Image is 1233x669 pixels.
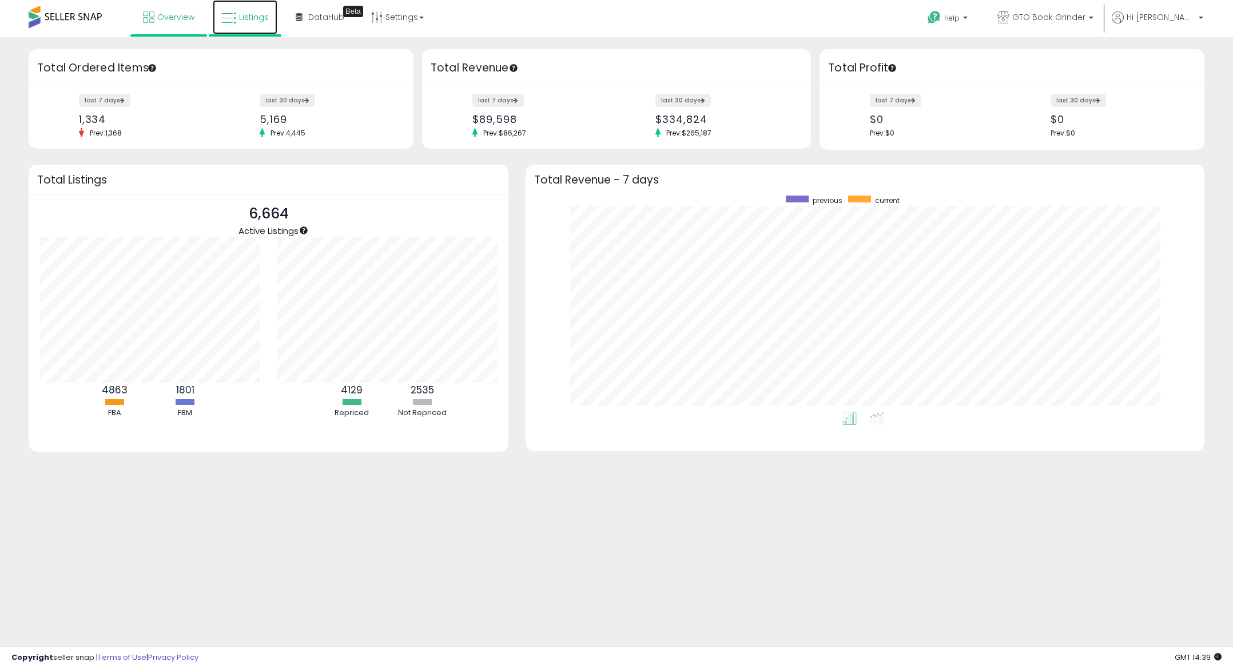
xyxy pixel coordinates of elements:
b: 4129 [341,383,363,397]
span: Hi [PERSON_NAME] [1127,11,1195,23]
label: last 7 days [870,94,921,107]
div: $89,598 [472,113,608,125]
i: Get Help [927,10,941,25]
div: 1,334 [79,113,213,125]
span: GTO Book Grinder [1012,11,1085,23]
span: Prev: $0 [1051,128,1075,138]
label: last 7 days [79,94,130,107]
div: Tooltip anchor [299,225,309,236]
div: 5,169 [260,113,393,125]
b: 4863 [102,383,128,397]
span: Prev: $265,187 [661,128,717,138]
div: Tooltip anchor [343,6,363,17]
span: Overview [157,11,194,23]
label: last 30 days [655,94,711,107]
b: 1801 [176,383,194,397]
h3: Total Revenue - 7 days [534,176,1196,184]
span: Help [944,13,960,23]
span: previous [813,196,842,205]
span: current [875,196,900,205]
label: last 7 days [472,94,524,107]
p: 6,664 [238,203,299,225]
div: Repriced [317,408,386,419]
span: Prev: $86,267 [478,128,532,138]
span: DataHub [308,11,344,23]
span: Prev: 4,445 [265,128,311,138]
label: last 30 days [1051,94,1106,107]
a: Hi [PERSON_NAME] [1112,11,1203,37]
div: FBA [81,408,149,419]
div: Tooltip anchor [887,63,897,73]
span: Listings [239,11,269,23]
div: FBM [151,408,220,419]
h3: Total Listings [37,176,500,184]
label: last 30 days [260,94,315,107]
div: $0 [1051,113,1184,125]
div: $334,824 [655,113,791,125]
b: 2535 [411,383,434,397]
span: Active Listings [238,225,299,237]
div: $0 [870,113,1004,125]
span: Prev: 1,368 [84,128,128,138]
a: Help [918,2,979,37]
h3: Total Profit [828,60,1196,76]
div: Tooltip anchor [508,63,519,73]
h3: Total Ordered Items [37,60,405,76]
span: Prev: $0 [870,128,894,138]
h3: Total Revenue [431,60,802,76]
div: Tooltip anchor [147,63,157,73]
div: Not Repriced [388,408,456,419]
